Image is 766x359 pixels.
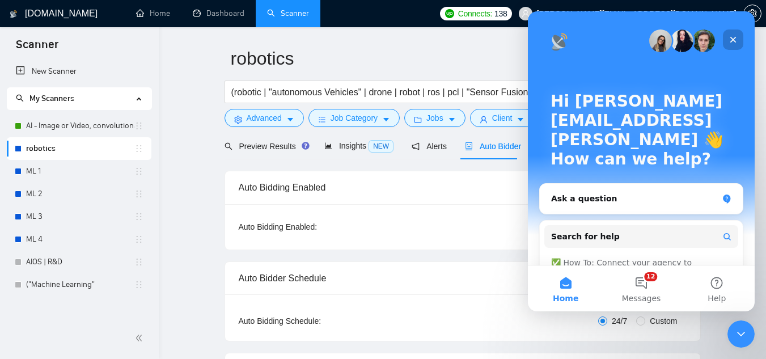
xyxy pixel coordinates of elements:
a: setting [743,9,761,18]
span: holder [134,121,143,130]
div: Auto Bidding Enabled: [239,221,388,233]
span: bars [318,115,326,124]
li: ML 3 [7,205,151,228]
span: robot [465,142,473,150]
span: user [480,115,488,124]
span: Scanner [7,36,67,60]
input: Search Freelance Jobs... [231,85,534,99]
button: userClientcaret-down [470,109,535,127]
a: ML 2 [26,183,134,205]
a: ("Machine Learning" [26,273,134,296]
span: holder [134,257,143,267]
li: New Scanner [7,60,151,83]
span: Client [492,112,513,124]
span: Job Category [331,112,378,124]
span: Preview Results [225,142,306,151]
a: ML 4 [26,228,134,251]
a: ML 1 [26,160,134,183]
span: holder [134,144,143,153]
span: Custom [645,315,682,327]
li: ML 1 [7,160,151,183]
a: dashboardDashboard [193,9,244,18]
span: folder [414,115,422,124]
li: AI - Image or Video, convolutional [7,115,151,137]
span: Insights [324,141,393,150]
a: AIOS | R&D [26,251,134,273]
span: caret-down [448,115,456,124]
span: setting [744,9,761,18]
span: Alerts [412,142,447,151]
span: user [522,10,530,18]
button: barsJob Categorycaret-down [308,109,400,127]
div: Tooltip anchor [301,141,311,151]
button: folderJobscaret-down [404,109,465,127]
span: holder [134,167,143,176]
span: notification [412,142,420,150]
span: holder [134,235,143,244]
span: double-left [135,332,146,344]
div: Auto Bidder Schedule [239,262,687,294]
img: upwork-logo.png [445,9,454,18]
li: AIOS | R&D [7,251,151,273]
div: Auto Bidding Schedule: [239,315,388,327]
a: ML 3 [26,205,134,228]
button: setting [743,5,761,23]
span: setting [234,115,242,124]
span: My Scanners [16,94,74,103]
input: Scanner name... [231,44,678,73]
span: search [16,94,24,102]
img: logo [10,5,18,23]
span: search [225,142,232,150]
span: caret-down [286,115,294,124]
a: AI - Image or Video, convolutional [26,115,134,137]
span: caret-down [517,115,524,124]
span: holder [134,280,143,289]
span: holder [134,189,143,198]
a: searchScanner [267,9,309,18]
li: robotics [7,137,151,160]
span: caret-down [382,115,390,124]
span: Auto Bidder [465,142,521,151]
a: New Scanner [16,60,142,83]
iframe: Intercom live chat [727,320,755,348]
button: settingAdvancedcaret-down [225,109,304,127]
div: Auto Bidding Enabled [239,171,687,204]
span: Advanced [247,112,282,124]
li: ML 4 [7,228,151,251]
a: homeHome [136,9,170,18]
li: ML 2 [7,183,151,205]
span: 24/7 [607,315,632,327]
span: Jobs [426,112,443,124]
a: robotics [26,137,134,160]
iframe: Intercom live chat [528,11,755,311]
span: My Scanners [29,94,74,103]
span: area-chart [324,142,332,150]
li: ("Machine Learning" [7,273,151,296]
span: 138 [494,7,507,20]
span: NEW [369,140,393,153]
span: Connects: [458,7,492,20]
span: holder [134,212,143,221]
